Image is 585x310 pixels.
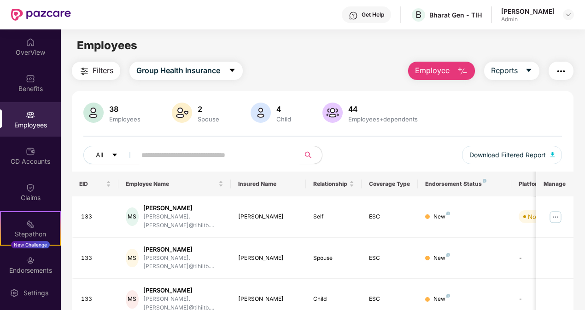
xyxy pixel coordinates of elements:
[313,180,348,188] span: Relationship
[26,183,35,192] img: svg+xml;base64,PHN2ZyBpZD0iQ2xhaW0iIHhtbG5zPSJodHRwOi8vd3d3LnczLm9yZy8yMDAwL3N2ZyIgd2lkdGg9IjIwIi...
[446,212,450,215] img: svg+xml;base64,PHN2ZyB4bWxucz0iaHR0cDovL3d3dy53My5vcmcvMjAwMC9zdmciIHdpZHRoPSI4IiBoZWlnaHQ9IjgiIH...
[26,147,35,156] img: svg+xml;base64,PHN2ZyBpZD0iQ0RfQWNjb3VudHMiIGRhdGEtbmFtZT0iQ0QgQWNjb3VudHMiIHhtbG5zPSJodHRwOi8vd3...
[72,62,120,80] button: Filters
[126,180,216,188] span: Employee Name
[349,11,358,20] img: svg+xml;base64,PHN2ZyBpZD0iSGVscC0zMngzMiIgeG1sbnM9Imh0dHA6Ly93d3cudzMub3JnLzIwMDAvc3ZnIiB3aWR0aD...
[275,104,293,114] div: 4
[81,295,111,304] div: 133
[26,110,35,120] img: svg+xml;base64,PHN2ZyBpZD0iRW1wbG95ZWVzIiB4bWxucz0iaHR0cDovL3d3dy53My5vcmcvMjAwMC9zdmciIHdpZHRoPS...
[238,295,298,304] div: [PERSON_NAME]
[129,62,243,80] button: Group Health Insurancecaret-down
[143,245,223,254] div: [PERSON_NAME]
[83,146,140,164] button: Allcaret-down
[556,66,567,77] img: svg+xml;base64,PHN2ZyB4bWxucz0iaHR0cDovL3d3dy53My5vcmcvMjAwMC9zdmciIHdpZHRoPSIyNCIgaGVpZ2h0PSIyNC...
[299,146,322,164] button: search
[469,150,546,160] span: Download Filtered Report
[81,212,111,221] div: 133
[483,179,486,183] img: svg+xml;base64,PHN2ZyB4bWxucz0iaHR0cDovL3d3dy53My5vcmcvMjAwMC9zdmciIHdpZHRoPSI4IiBoZWlnaHQ9IjgiIH...
[346,115,420,123] div: Employees+dependents
[362,172,418,196] th: Coverage Type
[511,238,577,279] td: -
[446,253,450,257] img: svg+xml;base64,PHN2ZyB4bWxucz0iaHR0cDovL3d3dy53My5vcmcvMjAwMC9zdmciIHdpZHRoPSI4IiBoZWlnaHQ9IjgiIH...
[322,103,343,123] img: svg+xml;base64,PHN2ZyB4bWxucz0iaHR0cDovL3d3dy53My5vcmcvMjAwMC9zdmciIHhtbG5zOnhsaW5rPSJodHRwOi8vd3...
[457,66,468,77] img: svg+xml;base64,PHN2ZyB4bWxucz0iaHR0cDovL3d3dy53My5vcmcvMjAwMC9zdmciIHhtbG5zOnhsaW5rPSJodHRwOi8vd3...
[313,295,355,304] div: Child
[415,9,421,20] span: B
[10,288,19,298] img: svg+xml;base64,PHN2ZyBpZD0iU2V0dGluZy0yMHgyMCIgeG1sbnM9Imh0dHA6Ly93d3cudzMub3JnLzIwMDAvc3ZnIiB3aW...
[251,103,271,123] img: svg+xml;base64,PHN2ZyB4bWxucz0iaHR0cDovL3d3dy53My5vcmcvMjAwMC9zdmciIHhtbG5zOnhsaW5rPSJodHRwOi8vd3...
[408,62,475,80] button: Employee
[172,103,192,123] img: svg+xml;base64,PHN2ZyB4bWxucz0iaHR0cDovL3d3dy53My5vcmcvMjAwMC9zdmciIHhtbG5zOnhsaW5rPSJodHRwOi8vd3...
[346,104,420,114] div: 44
[96,150,103,160] span: All
[11,9,71,21] img: New Pazcare Logo
[196,115,221,123] div: Spouse
[11,241,50,248] div: New Challenge
[107,115,142,123] div: Employees
[369,254,410,263] div: ESC
[429,11,482,19] div: Bharat Gen - TIH
[238,212,298,221] div: [PERSON_NAME]
[548,209,563,224] img: manageButton
[425,180,504,188] div: Endorsement Status
[299,151,317,159] span: search
[433,254,450,263] div: New
[143,286,223,295] div: [PERSON_NAME]
[446,294,450,298] img: svg+xml;base64,PHN2ZyB4bWxucz0iaHR0cDovL3d3dy53My5vcmcvMjAwMC9zdmciIHdpZHRoPSI4IiBoZWlnaHQ9IjgiIH...
[231,172,306,196] th: Insured Name
[196,104,221,114] div: 2
[362,11,384,18] div: Get Help
[79,66,90,77] img: svg+xml;base64,PHN2ZyB4bWxucz0iaHR0cDovL3d3dy53My5vcmcvMjAwMC9zdmciIHdpZHRoPSIyNCIgaGVpZ2h0PSIyNC...
[536,172,573,196] th: Manage
[306,172,362,196] th: Relationship
[550,152,555,157] img: svg+xml;base64,PHN2ZyB4bWxucz0iaHR0cDovL3d3dy53My5vcmcvMjAwMC9zdmciIHhtbG5zOnhsaW5rPSJodHRwOi8vd3...
[111,152,118,159] span: caret-down
[107,104,142,114] div: 38
[136,65,220,76] span: Group Health Insurance
[462,146,562,164] button: Download Filtered Report
[143,204,223,212] div: [PERSON_NAME]
[275,115,293,123] div: Child
[491,65,518,76] span: Reports
[228,67,236,75] span: caret-down
[21,288,51,298] div: Settings
[313,212,355,221] div: Self
[484,62,539,80] button: Reportscaret-down
[26,219,35,229] img: svg+xml;base64,PHN2ZyB4bWxucz0iaHR0cDovL3d3dy53My5vcmcvMjAwMC9zdmciIHdpZHRoPSIyMSIgaGVpZ2h0PSIyMC...
[501,7,555,16] div: [PERSON_NAME]
[77,39,137,52] span: Employees
[143,212,223,230] div: [PERSON_NAME].[PERSON_NAME]@tihiitb....
[126,290,138,309] div: MS
[519,180,569,188] div: Platform Status
[525,67,532,75] span: caret-down
[26,256,35,265] img: svg+xml;base64,PHN2ZyBpZD0iRW5kb3JzZW1lbnRzIiB4bWxucz0iaHR0cDovL3d3dy53My5vcmcvMjAwMC9zdmciIHdpZH...
[1,230,60,239] div: Stepathon
[126,249,138,267] div: MS
[83,103,104,123] img: svg+xml;base64,PHN2ZyB4bWxucz0iaHR0cDovL3d3dy53My5vcmcvMjAwMC9zdmciIHhtbG5zOnhsaW5rPSJodHRwOi8vd3...
[433,212,450,221] div: New
[118,172,231,196] th: Employee Name
[238,254,298,263] div: [PERSON_NAME]
[72,172,119,196] th: EID
[501,16,555,23] div: Admin
[528,212,562,221] div: Not Verified
[369,295,410,304] div: ESC
[415,65,450,76] span: Employee
[565,11,572,18] img: svg+xml;base64,PHN2ZyBpZD0iRHJvcGRvd24tMzJ4MzIiIHhtbG5zPSJodHRwOi8vd3d3LnczLm9yZy8yMDAwL3N2ZyIgd2...
[369,212,410,221] div: ESC
[433,295,450,304] div: New
[143,254,223,271] div: [PERSON_NAME].[PERSON_NAME]@tihiitb....
[126,207,138,226] div: MS
[26,38,35,47] img: svg+xml;base64,PHN2ZyBpZD0iSG9tZSIgeG1sbnM9Imh0dHA6Ly93d3cudzMub3JnLzIwMDAvc3ZnIiB3aWR0aD0iMjAiIG...
[313,254,355,263] div: Spouse
[79,180,105,188] span: EID
[81,254,111,263] div: 133
[26,74,35,83] img: svg+xml;base64,PHN2ZyBpZD0iQmVuZWZpdHMiIHhtbG5zPSJodHRwOi8vd3d3LnczLm9yZy8yMDAwL3N2ZyIgd2lkdGg9Ij...
[93,65,113,76] span: Filters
